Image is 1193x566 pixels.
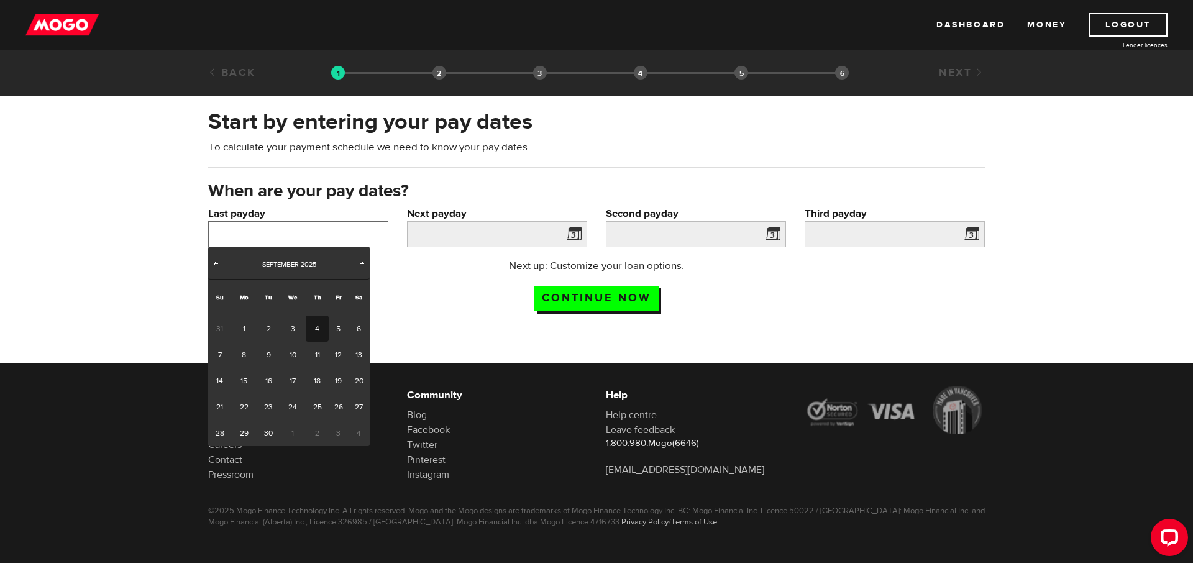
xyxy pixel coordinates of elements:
a: 26 [329,394,348,420]
a: Blog [407,409,427,421]
h3: When are your pay dates? [208,181,985,201]
a: 27 [348,394,370,420]
a: Terms of Use [671,517,717,527]
p: 1.800.980.Mogo(6646) [606,437,786,450]
img: legal-icons-92a2ffecb4d32d839781d1b4e4802d7b.png [805,386,985,434]
a: Facebook [407,424,450,436]
a: 16 [257,368,280,394]
a: Contact [208,454,242,466]
a: Pressroom [208,468,254,481]
label: Next payday [407,206,587,221]
a: [EMAIL_ADDRESS][DOMAIN_NAME] [606,463,764,476]
h2: Start by entering your pay dates [208,109,985,135]
label: Last payday [208,206,388,221]
a: 23 [257,394,280,420]
label: Second payday [606,206,786,221]
a: 10 [280,342,306,368]
a: 5 [329,316,348,342]
a: Instagram [407,468,449,481]
a: 1 [231,316,257,342]
span: 2025 [301,260,316,269]
a: 3 [280,316,306,342]
a: 6 [348,316,370,342]
h6: Help [606,388,786,403]
a: 24 [280,394,306,420]
span: 1 [280,420,306,446]
span: 31 [208,316,231,342]
span: Tuesday [265,293,272,301]
a: 15 [231,368,257,394]
a: 30 [257,420,280,446]
a: Prev [209,258,222,271]
span: Next [357,258,367,268]
a: 29 [231,420,257,446]
a: 18 [306,368,329,394]
p: To calculate your payment schedule we need to know your pay dates. [208,140,985,155]
span: Monday [240,293,249,301]
img: transparent-188c492fd9eaac0f573672f40bb141c2.gif [331,66,345,80]
a: Logout [1089,13,1168,37]
span: Sunday [216,293,224,301]
span: Thursday [314,293,321,301]
p: Next up: Customize your loan options. [473,258,720,273]
a: 9 [257,342,280,368]
a: 14 [208,368,231,394]
iframe: LiveChat chat widget [1141,514,1193,566]
a: Next [939,66,985,80]
a: Privacy Policy [621,517,669,527]
img: mogo_logo-11ee424be714fa7cbb0f0f49df9e16ec.png [25,13,99,37]
a: Twitter [407,439,437,451]
a: 28 [208,420,231,446]
span: 2 [306,420,329,446]
span: 4 [348,420,370,446]
a: 13 [348,342,370,368]
a: 21 [208,394,231,420]
a: Back [208,66,256,80]
label: Third payday [805,206,985,221]
a: Dashboard [936,13,1005,37]
a: Pinterest [407,454,446,466]
a: 19 [329,368,348,394]
a: 25 [306,394,329,420]
a: Leave feedback [606,424,675,436]
input: Continue now [534,286,659,311]
p: ©2025 Mogo Finance Technology Inc. All rights reserved. Mogo and the Mogo designs are trademarks ... [208,505,985,527]
span: Prev [211,258,221,268]
a: 17 [280,368,306,394]
span: Friday [336,293,341,301]
a: 20 [348,368,370,394]
a: 7 [208,342,231,368]
span: 3 [329,420,348,446]
a: 4 [306,316,329,342]
a: Money [1027,13,1066,37]
a: 22 [231,394,257,420]
span: Wednesday [288,293,297,301]
a: 2 [257,316,280,342]
a: Help centre [606,409,657,421]
a: 11 [306,342,329,368]
a: 12 [329,342,348,368]
h6: Community [407,388,587,403]
a: 8 [231,342,257,368]
a: Next [356,258,368,271]
span: September [262,260,299,269]
span: Saturday [355,293,362,301]
a: Lender licences [1074,40,1168,50]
